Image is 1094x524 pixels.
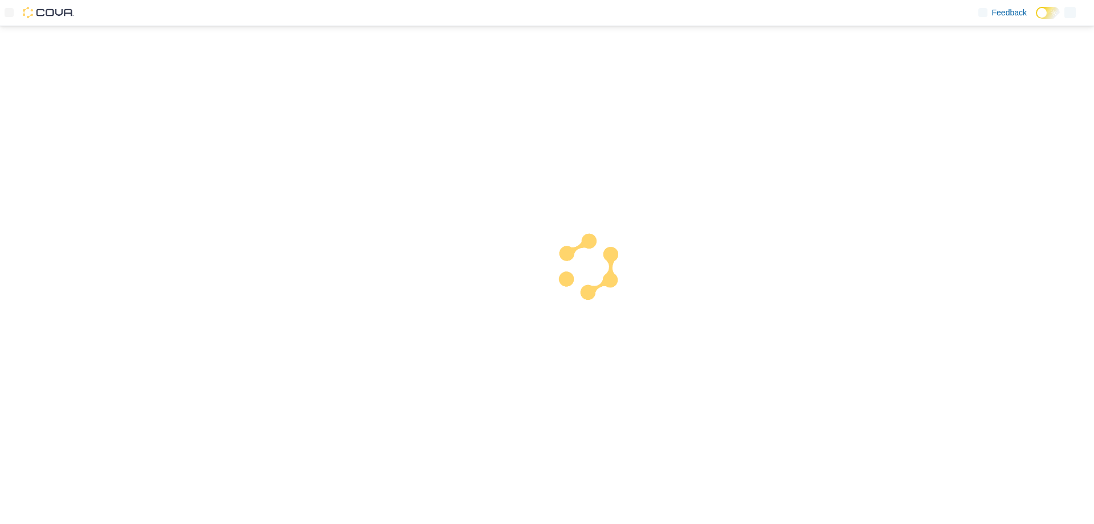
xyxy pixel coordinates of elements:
[974,1,1031,24] a: Feedback
[1036,7,1060,19] input: Dark Mode
[992,7,1027,18] span: Feedback
[23,7,74,18] img: Cova
[547,225,632,311] img: cova-loader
